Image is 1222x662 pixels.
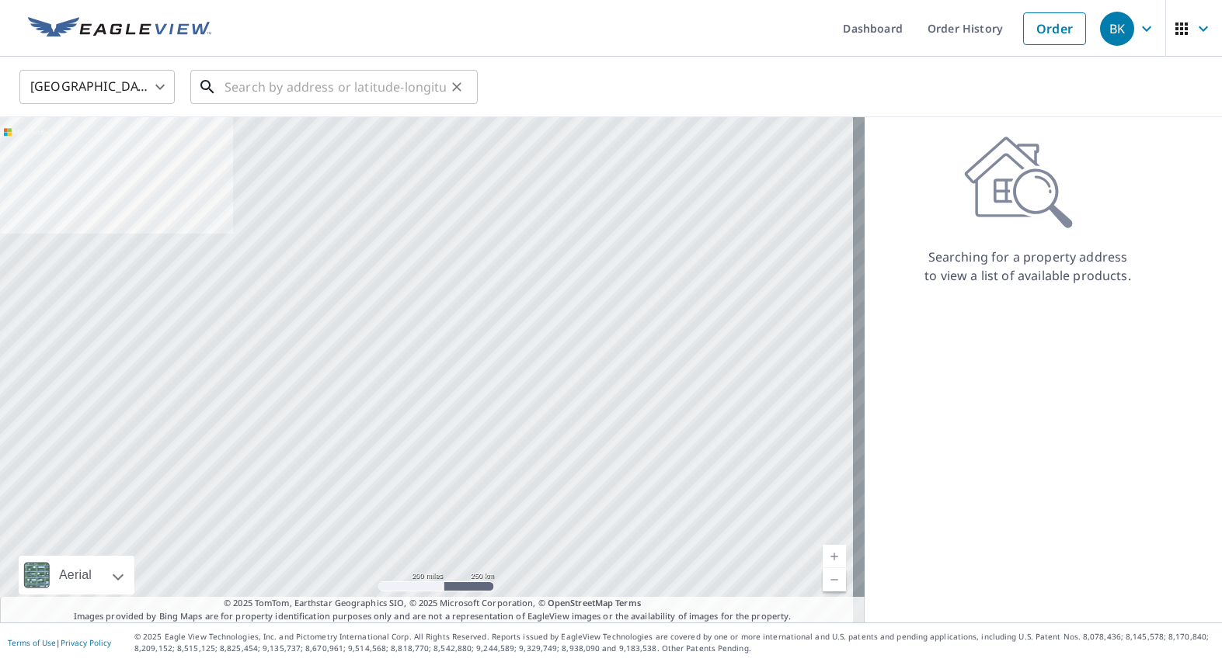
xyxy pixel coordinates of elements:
div: BK [1100,12,1134,46]
a: Current Level 5, Zoom In [823,545,846,568]
p: © 2025 Eagle View Technologies, Inc. and Pictometry International Corp. All Rights Reserved. Repo... [134,631,1214,654]
img: EV Logo [28,17,211,40]
div: Aerial [54,556,96,594]
a: Order [1023,12,1086,45]
a: Terms of Use [8,637,56,648]
input: Search by address or latitude-longitude [225,65,446,109]
p: | [8,638,111,647]
p: Searching for a property address to view a list of available products. [924,248,1132,285]
a: OpenStreetMap [548,597,613,608]
a: Privacy Policy [61,637,111,648]
div: Aerial [19,556,134,594]
div: [GEOGRAPHIC_DATA] [19,65,175,109]
span: © 2025 TomTom, Earthstar Geographics SIO, © 2025 Microsoft Corporation, © [224,597,641,610]
a: Current Level 5, Zoom Out [823,568,846,591]
button: Clear [446,76,468,98]
a: Terms [615,597,641,608]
